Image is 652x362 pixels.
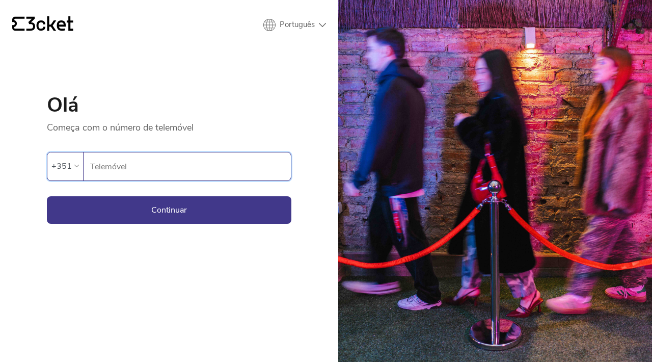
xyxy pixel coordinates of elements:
[47,115,291,134] p: Começa com o número de telemóvel
[12,16,73,34] a: {' '}
[47,95,291,115] h1: Olá
[90,152,291,180] input: Telemóvel
[47,196,291,224] button: Continuar
[84,152,291,181] label: Telemóvel
[51,159,72,174] div: +351
[12,17,24,31] g: {' '}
